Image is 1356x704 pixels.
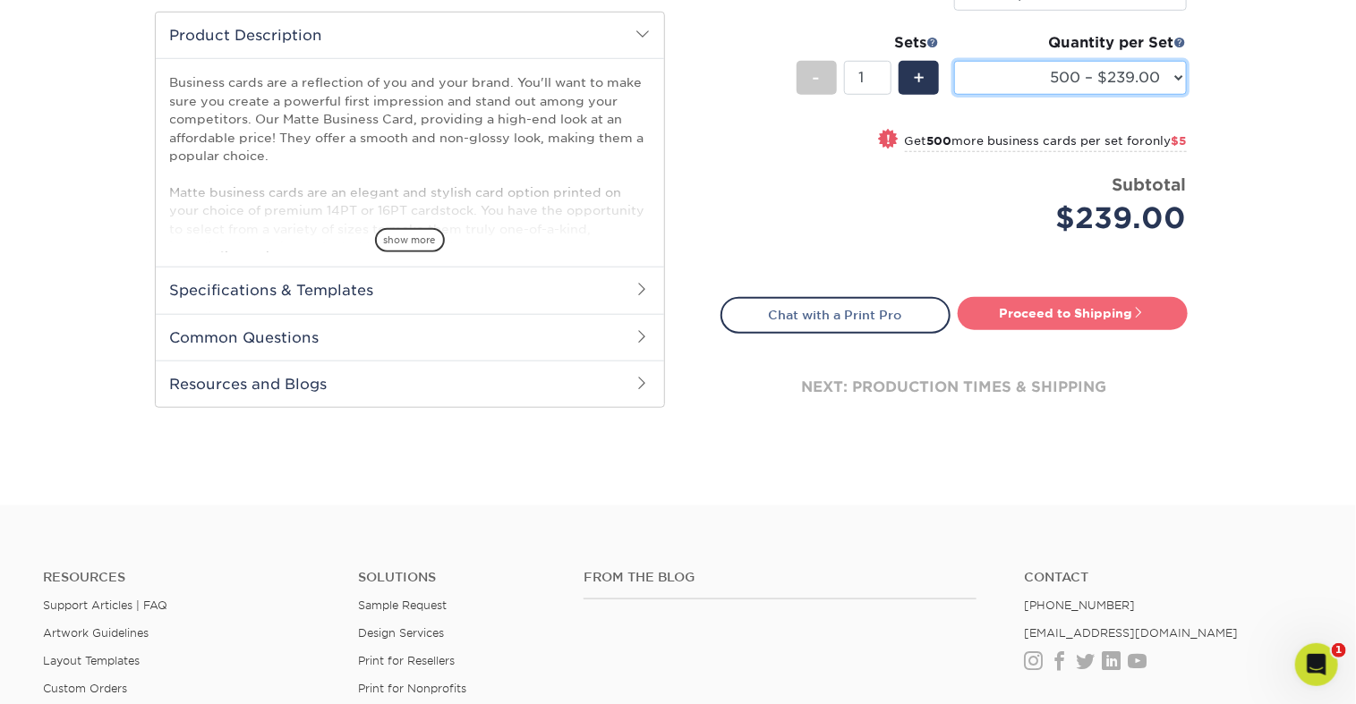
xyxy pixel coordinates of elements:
iframe: Intercom live chat [1295,643,1338,686]
a: Design Services [358,626,444,640]
a: Artwork Guidelines [43,626,149,640]
div: next: production times & shipping [721,334,1188,441]
h4: Resources [43,570,331,585]
h2: Product Description [156,13,664,58]
span: + [913,64,925,91]
span: - [813,64,821,91]
div: $239.00 [968,197,1187,240]
span: $5 [1172,134,1187,148]
a: Contact [1025,570,1313,585]
h4: From the Blog [584,570,976,585]
strong: Subtotal [1113,174,1187,194]
span: show more [375,228,445,252]
span: only [1146,134,1187,148]
span: ! [886,131,891,149]
strong: 500 [927,134,952,148]
a: [PHONE_NUMBER] [1025,598,1136,612]
h4: Solutions [358,570,557,585]
a: Print for Resellers [358,654,455,667]
p: Business cards are a reflection of you and your brand. You'll want to make sure you create a powe... [170,73,650,328]
a: Sample Request [358,598,447,612]
a: Proceed to Shipping [958,297,1188,329]
div: Sets [797,32,940,54]
small: Get more business cards per set for [905,134,1187,152]
div: Quantity per Set [954,32,1187,54]
h2: Common Questions [156,314,664,360]
span: 1 [1332,643,1346,657]
h2: Resources and Blogs [156,360,664,407]
a: Chat with a Print Pro [721,297,951,333]
a: Print for Nonprofits [358,682,466,695]
h2: Specifications & Templates [156,267,664,313]
a: Support Articles | FAQ [43,598,167,612]
a: [EMAIL_ADDRESS][DOMAIN_NAME] [1025,626,1239,640]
